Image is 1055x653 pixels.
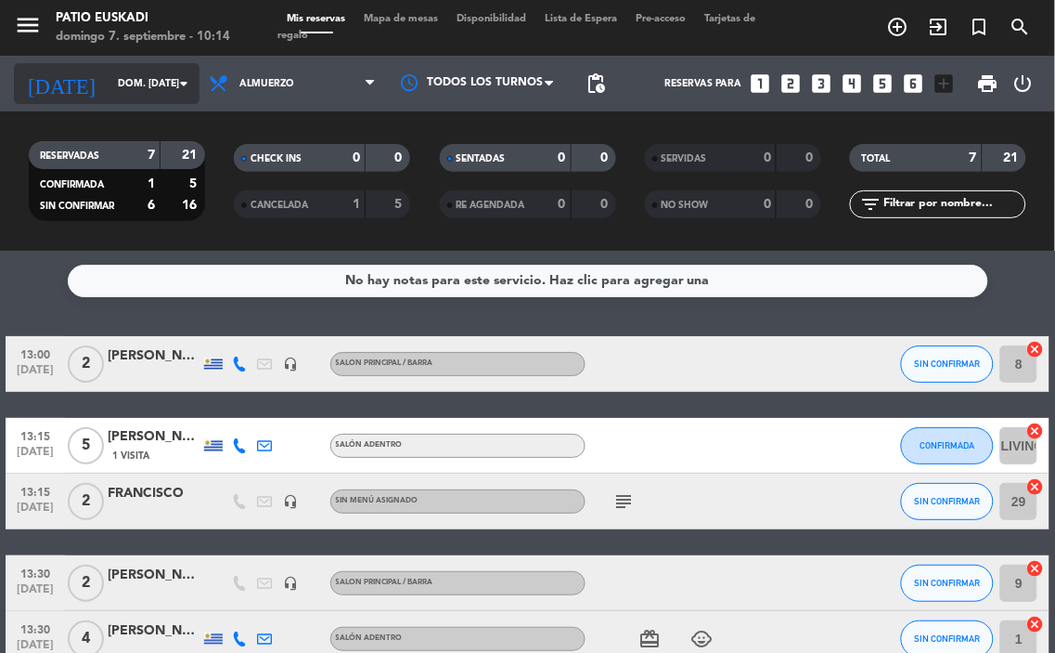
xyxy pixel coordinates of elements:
[108,565,200,586] div: [PERSON_NAME]
[881,194,1025,215] input: Filtrar por nombre...
[969,16,991,38] i: turned_in_not
[928,16,950,38] i: exit_to_app
[336,441,403,449] span: Salón adentro
[600,198,611,211] strong: 0
[277,14,354,24] span: Mis reservas
[395,151,406,164] strong: 0
[108,346,200,367] div: [PERSON_NAME]
[915,633,981,644] span: SIN CONFIRMAR
[600,151,611,164] strong: 0
[12,364,58,385] span: [DATE]
[861,154,890,163] span: TOTAL
[353,198,360,211] strong: 1
[148,199,155,212] strong: 6
[251,201,308,210] span: CANCELADA
[901,346,994,383] button: SIN CONFIRMAR
[189,177,200,190] strong: 5
[1004,151,1023,164] strong: 21
[148,177,155,190] strong: 1
[284,357,299,372] i: headset_mic
[970,151,977,164] strong: 7
[182,199,200,212] strong: 16
[1025,340,1044,359] i: cancel
[40,202,114,211] span: SIN CONFIRMAR
[457,154,506,163] span: SENTADAS
[12,583,58,605] span: [DATE]
[108,620,200,642] div: [PERSON_NAME]
[662,201,709,210] span: NO SHOW
[764,198,771,211] strong: 0
[805,198,817,211] strong: 0
[56,9,230,28] div: Patio Euskadi
[662,154,707,163] span: SERVIDAS
[12,502,58,523] span: [DATE]
[976,72,998,95] span: print
[887,16,909,38] i: add_circle_outline
[284,494,299,509] i: headset_mic
[809,72,833,96] i: looks_3
[336,359,433,367] span: Salon principal / barra
[173,72,195,95] i: arrow_drop_down
[932,72,956,96] i: add_box
[12,424,58,446] span: 13:15
[12,618,58,639] span: 13:30
[68,483,104,520] span: 2
[691,628,714,650] i: child_care
[239,78,294,89] span: Almuerzo
[14,11,42,39] i: menu
[1025,422,1044,440] i: cancel
[920,440,975,451] span: CONFIRMADA
[559,151,566,164] strong: 0
[859,193,881,215] i: filter_list
[840,72,864,96] i: looks_4
[68,427,104,464] span: 5
[68,346,104,383] span: 2
[14,11,42,46] button: menu
[901,565,994,602] button: SIN CONFIRMAR
[901,72,925,96] i: looks_6
[585,72,607,95] span: pending_actions
[353,151,360,164] strong: 0
[395,198,406,211] strong: 5
[40,151,99,161] span: RESERVADAS
[901,483,994,520] button: SIN CONFIRMAR
[915,359,981,369] span: SIN CONFIRMAR
[559,198,566,211] strong: 0
[805,151,817,164] strong: 0
[12,562,58,583] span: 13:30
[915,578,981,588] span: SIN CONFIRMAR
[12,446,58,467] span: [DATE]
[284,576,299,591] i: headset_mic
[182,149,200,162] strong: 21
[336,579,433,586] span: Salon principal / barra
[870,72,894,96] i: looks_5
[613,490,636,513] i: subject
[68,565,104,602] span: 2
[1006,56,1041,111] div: LOG OUT
[336,497,418,504] span: Sin menú asignado
[251,154,302,163] span: CHECK INS
[1010,16,1032,38] i: search
[40,180,104,189] span: CONFIRMADA
[354,14,447,24] span: Mapa de mesas
[1025,615,1044,633] i: cancel
[1025,559,1044,578] i: cancel
[108,426,200,448] div: [PERSON_NAME]
[915,496,981,506] span: SIN CONFIRMAR
[108,483,200,504] div: FRANCISCO
[1012,72,1035,95] i: power_settings_new
[56,28,230,46] div: domingo 7. septiembre - 10:14
[14,64,109,104] i: [DATE]
[336,634,403,642] span: Salón adentro
[535,14,626,24] span: Lista de Espera
[664,78,741,89] span: Reservas para
[778,72,803,96] i: looks_two
[457,201,525,210] span: RE AGENDADA
[1025,477,1044,496] i: cancel
[626,14,695,24] span: Pre-acceso
[901,427,994,464] button: CONFIRMADA
[639,628,662,650] i: card_giftcard
[148,149,155,162] strong: 7
[447,14,535,24] span: Disponibilidad
[764,151,771,164] strong: 0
